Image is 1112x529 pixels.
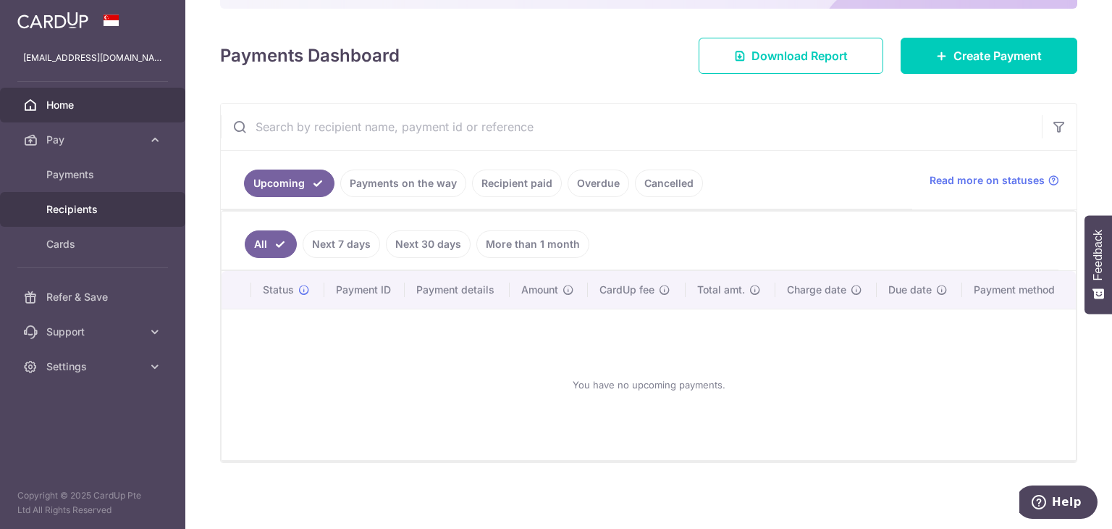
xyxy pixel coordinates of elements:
span: Support [46,325,142,339]
a: Cancelled [635,170,703,197]
span: Download Report [751,47,848,64]
img: CardUp [17,12,88,29]
span: Total amt. [697,283,745,297]
span: Feedback [1092,230,1105,280]
input: Search by recipient name, payment id or reference [221,104,1042,150]
span: Refer & Save [46,290,142,304]
span: Status [263,283,294,297]
a: Create Payment [901,38,1077,74]
button: Feedback - Show survey [1084,215,1112,314]
th: Payment method [962,271,1076,309]
a: Download Report [699,38,883,74]
a: Next 30 days [386,230,471,258]
a: Upcoming [244,170,334,197]
span: Cards [46,237,142,251]
a: Recipient paid [472,170,562,197]
a: Read more on statuses [930,173,1059,188]
span: Amount [521,283,558,297]
h4: Payments Dashboard [220,43,400,69]
span: Due date [888,283,932,297]
a: More than 1 month [476,230,589,258]
iframe: Opens a widget where you can find more information [1019,486,1098,522]
span: Charge date [787,283,846,297]
a: All [245,230,297,258]
a: Next 7 days [303,230,380,258]
a: Payments on the way [340,170,466,197]
span: CardUp fee [599,283,654,297]
div: You have no upcoming payments. [239,321,1058,449]
span: Read more on statuses [930,173,1045,188]
th: Payment ID [324,271,405,309]
th: Payment details [405,271,510,309]
span: Create Payment [953,47,1042,64]
span: Recipients [46,202,142,217]
span: Settings [46,359,142,374]
span: Home [46,98,142,112]
span: Pay [46,133,142,147]
a: Overdue [568,170,629,197]
p: [EMAIL_ADDRESS][DOMAIN_NAME] [23,51,162,65]
span: Payments [46,167,142,182]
